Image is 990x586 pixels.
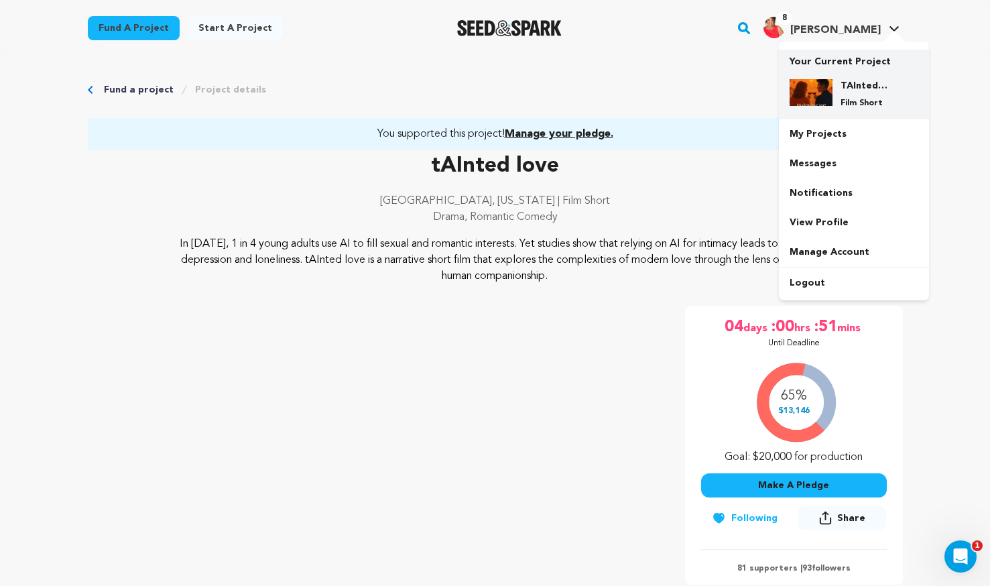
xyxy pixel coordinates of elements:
[790,79,832,106] img: a34227d343bd5fe1.jpg
[779,268,929,298] a: Logout
[779,149,929,178] a: Messages
[104,83,174,97] a: Fund a project
[88,209,903,225] p: Drama, Romantic Comedy
[169,236,821,284] p: In [DATE], 1 in 4 young adults use AI to fill sexual and romantic interests. Yet studies show tha...
[790,50,918,68] p: Your Current Project
[779,178,929,208] a: Notifications
[794,316,813,338] span: hrs
[944,540,977,573] iframe: Intercom live chat
[505,129,613,139] span: Manage your pledge.
[777,11,792,25] span: 8
[188,16,283,40] a: Start a project
[837,512,865,525] span: Share
[837,316,863,338] span: mins
[779,119,929,149] a: My Projects
[779,208,929,237] a: View Profile
[457,20,562,36] img: Seed&Spark Logo Dark Mode
[701,506,788,530] button: Following
[701,473,887,497] button: Make A Pledge
[763,17,881,38] div: Lisa S.'s Profile
[768,338,820,349] p: Until Deadline
[779,237,929,267] a: Manage Account
[725,316,743,338] span: 04
[813,316,837,338] span: :51
[88,16,180,40] a: Fund a project
[88,193,903,209] p: [GEOGRAPHIC_DATA], [US_STATE] | Film Short
[802,565,812,573] span: 93
[972,540,983,551] span: 1
[790,25,881,36] span: [PERSON_NAME]
[798,506,886,530] button: Share
[701,563,887,574] p: 81 supporters | followers
[88,150,903,182] p: tAInted love
[770,316,794,338] span: :00
[88,83,903,97] div: Breadcrumb
[195,83,266,97] a: Project details
[841,79,889,93] h4: TAInted love
[104,126,887,142] a: You supported this project!Manage your pledge.
[763,17,785,38] img: picture.jpeg
[743,316,770,338] span: days
[798,506,886,536] span: Share
[841,98,889,109] p: Film Short
[790,50,918,119] a: Your Current Project TAInted love Film Short
[457,20,562,36] a: Seed&Spark Homepage
[761,14,902,38] a: Lisa S.'s Profile
[761,14,902,42] span: Lisa S.'s Profile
